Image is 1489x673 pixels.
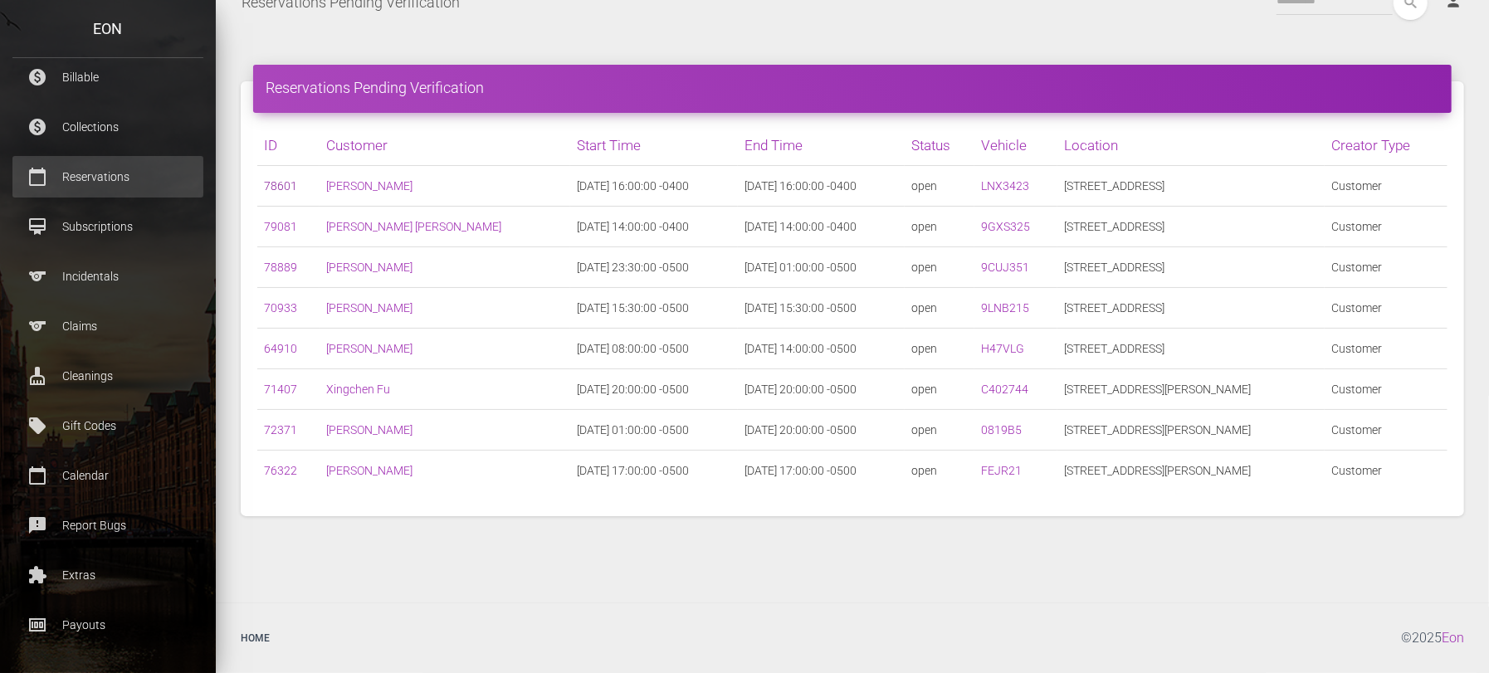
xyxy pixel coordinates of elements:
[12,455,203,496] a: calendar_today Calendar
[738,207,905,247] td: [DATE] 14:00:00 -0400
[264,179,297,193] a: 78601
[1325,451,1448,491] td: Customer
[25,612,191,637] p: Payouts
[738,329,905,369] td: [DATE] 14:00:00 -0500
[25,314,191,339] p: Claims
[570,329,737,369] td: [DATE] 08:00:00 -0500
[1325,329,1448,369] td: Customer
[264,220,297,233] a: 79081
[981,301,1029,315] a: 9LNB215
[1057,369,1324,410] td: [STREET_ADDRESS][PERSON_NAME]
[12,256,203,297] a: sports Incidentals
[25,363,191,388] p: Cleanings
[326,301,413,315] a: [PERSON_NAME]
[25,563,191,588] p: Extras
[905,329,974,369] td: open
[1057,247,1324,288] td: [STREET_ADDRESS]
[257,125,320,166] th: ID
[25,264,191,289] p: Incidentals
[12,604,203,646] a: money Payouts
[1057,288,1324,329] td: [STREET_ADDRESS]
[1325,288,1448,329] td: Customer
[905,451,974,491] td: open
[981,464,1022,477] a: FEJR21
[264,342,297,355] a: 64910
[12,505,203,546] a: feedback Report Bugs
[905,369,974,410] td: open
[905,288,974,329] td: open
[570,410,737,451] td: [DATE] 01:00:00 -0500
[981,220,1030,233] a: 9GXS325
[1057,329,1324,369] td: [STREET_ADDRESS]
[738,410,905,451] td: [DATE] 20:00:00 -0500
[264,261,297,274] a: 78889
[1325,166,1448,207] td: Customer
[1325,410,1448,451] td: Customer
[12,305,203,347] a: sports Claims
[326,179,413,193] a: [PERSON_NAME]
[905,166,974,207] td: open
[738,125,905,166] th: End Time
[981,383,1028,396] a: C402744
[1057,410,1324,451] td: [STREET_ADDRESS][PERSON_NAME]
[570,125,737,166] th: Start Time
[738,247,905,288] td: [DATE] 01:00:00 -0500
[12,405,203,446] a: local_offer Gift Codes
[25,65,191,90] p: Billable
[974,125,1057,166] th: Vehicle
[905,125,974,166] th: Status
[570,369,737,410] td: [DATE] 20:00:00 -0500
[326,383,390,396] a: Xingchen Fu
[1057,125,1324,166] th: Location
[738,166,905,207] td: [DATE] 16:00:00 -0400
[326,342,413,355] a: [PERSON_NAME]
[1057,207,1324,247] td: [STREET_ADDRESS]
[326,464,413,477] a: [PERSON_NAME]
[264,464,297,477] a: 76322
[738,451,905,491] td: [DATE] 17:00:00 -0500
[228,616,282,661] a: Home
[25,463,191,488] p: Calendar
[1442,630,1464,646] a: Eon
[981,423,1022,436] a: 0819B5
[905,207,974,247] td: open
[25,115,191,139] p: Collections
[326,261,413,274] a: [PERSON_NAME]
[1325,247,1448,288] td: Customer
[1325,125,1448,166] th: Creator Type
[1057,166,1324,207] td: [STREET_ADDRESS]
[12,554,203,596] a: extension Extras
[264,383,297,396] a: 71407
[981,261,1029,274] a: 9CUJ351
[570,451,737,491] td: [DATE] 17:00:00 -0500
[25,164,191,189] p: Reservations
[326,220,501,233] a: [PERSON_NAME] [PERSON_NAME]
[320,125,571,166] th: Customer
[12,355,203,397] a: cleaning_services Cleanings
[981,342,1024,355] a: H47VLG
[12,206,203,247] a: card_membership Subscriptions
[1325,369,1448,410] td: Customer
[25,513,191,538] p: Report Bugs
[981,179,1029,193] a: LNX3423
[25,214,191,239] p: Subscriptions
[12,156,203,198] a: calendar_today Reservations
[1057,451,1324,491] td: [STREET_ADDRESS][PERSON_NAME]
[738,288,905,329] td: [DATE] 15:30:00 -0500
[905,410,974,451] td: open
[570,207,737,247] td: [DATE] 14:00:00 -0400
[1325,207,1448,247] td: Customer
[1401,616,1477,661] div: © 2025
[326,423,413,436] a: [PERSON_NAME]
[264,301,297,315] a: 70933
[12,56,203,98] a: paid Billable
[905,247,974,288] td: open
[25,413,191,438] p: Gift Codes
[264,423,297,436] a: 72371
[266,77,1439,98] h4: Reservations Pending Verification
[570,247,737,288] td: [DATE] 23:30:00 -0500
[12,106,203,148] a: paid Collections
[738,369,905,410] td: [DATE] 20:00:00 -0500
[570,166,737,207] td: [DATE] 16:00:00 -0400
[570,288,737,329] td: [DATE] 15:30:00 -0500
